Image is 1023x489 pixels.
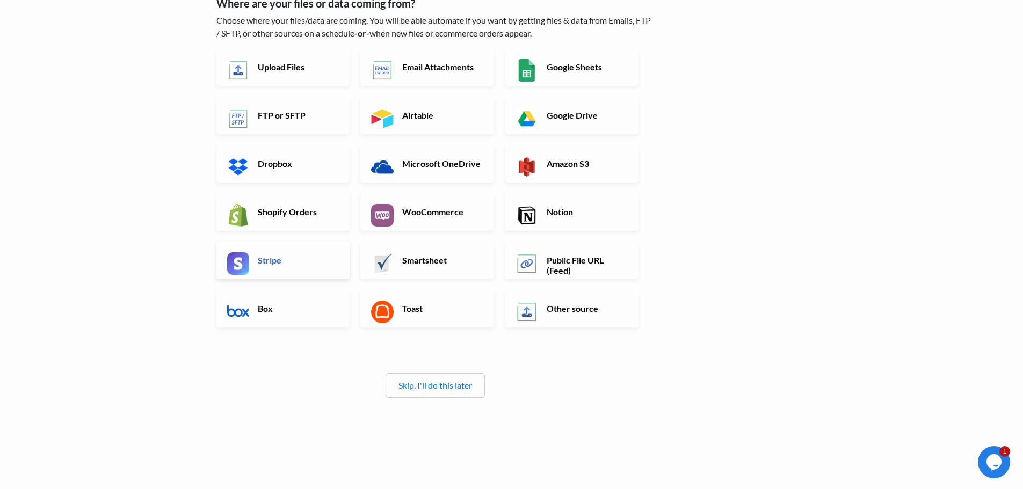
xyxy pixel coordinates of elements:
a: Stripe [216,242,350,279]
h6: Dropbox [255,158,339,169]
iframe: chat widget [978,446,1012,478]
b: -or- [354,28,369,38]
a: Shopify Orders [216,193,350,231]
a: Skip, I'll do this later [398,380,472,390]
h6: Microsoft OneDrive [400,158,484,169]
img: Microsoft OneDrive App & API [371,156,394,178]
img: Upload Files App & API [227,59,250,82]
p: Choose where your files/data are coming. You will be able automate if you want by getting files &... [216,14,654,40]
h6: Toast [400,303,484,313]
h6: Google Sheets [544,62,628,72]
h6: Google Drive [544,110,628,120]
a: Notion [505,193,639,231]
h6: Airtable [400,110,484,120]
h6: Upload Files [255,62,339,72]
img: Shopify App & API [227,204,250,227]
h6: WooCommerce [400,207,484,217]
img: Toast App & API [371,301,394,323]
a: Box [216,290,350,327]
h6: Stripe [255,255,339,265]
h6: Shopify Orders [255,207,339,217]
a: Google Drive [505,97,639,134]
img: Airtable App & API [371,107,394,130]
img: Other Source App & API [516,301,538,323]
h6: FTP or SFTP [255,110,339,120]
img: Notion App & API [516,204,538,227]
h6: Other source [544,303,628,313]
img: Smartsheet App & API [371,252,394,275]
img: Stripe App & API [227,252,250,275]
h6: Email Attachments [400,62,484,72]
h6: Smartsheet [400,255,484,265]
h6: Box [255,303,339,313]
a: Dropbox [216,145,350,183]
img: Box App & API [227,301,250,323]
a: Other source [505,290,639,327]
h6: Notion [544,207,628,217]
img: Public File URL App & API [516,252,538,275]
a: Public File URL (Feed) [505,242,639,279]
img: WooCommerce App & API [371,204,394,227]
img: Amazon S3 App & API [516,156,538,178]
a: Upload Files [216,48,350,86]
h6: Amazon S3 [544,158,628,169]
a: Toast [360,290,494,327]
a: Microsoft OneDrive [360,145,494,183]
a: Google Sheets [505,48,639,86]
a: WooCommerce [360,193,494,231]
img: FTP or SFTP App & API [227,107,250,130]
a: Amazon S3 [505,145,639,183]
a: FTP or SFTP [216,97,350,134]
img: Email New CSV or XLSX File App & API [371,59,394,82]
a: Email Attachments [360,48,494,86]
a: Smartsheet [360,242,494,279]
a: Airtable [360,97,494,134]
img: Google Drive App & API [516,107,538,130]
img: Google Sheets App & API [516,59,538,82]
h6: Public File URL (Feed) [544,255,628,275]
img: Dropbox App & API [227,156,250,178]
